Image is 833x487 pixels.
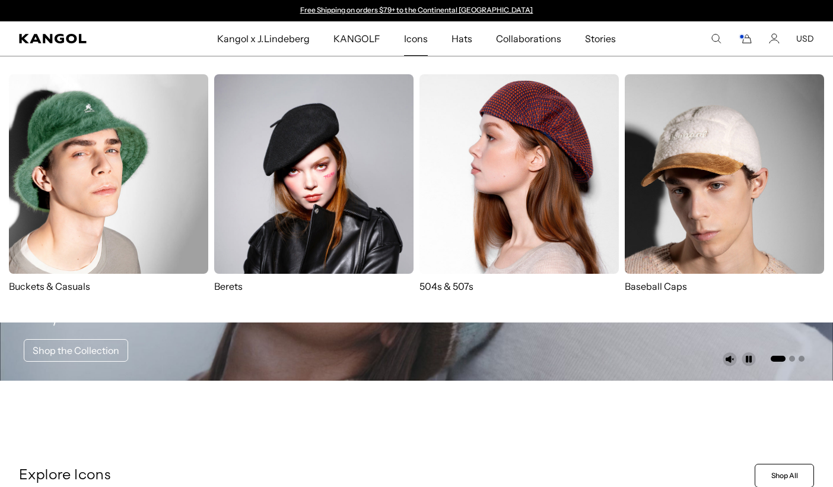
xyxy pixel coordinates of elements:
a: Baseball Caps [625,74,824,305]
p: Buckets & Casuals [9,280,208,293]
ul: Select a slide to show [770,353,805,363]
a: 504s & 507s [419,74,619,293]
span: Collaborations [496,21,561,56]
a: Free Shipping on orders $79+ to the Continental [GEOGRAPHIC_DATA] [300,5,533,14]
div: 1 of 2 [294,6,539,15]
span: Hats [452,21,472,56]
summary: Search here [711,33,721,44]
button: Cart [738,33,752,44]
p: Explore Icons [19,467,750,485]
span: KANGOLF [333,21,380,56]
button: Go to slide 1 [771,356,786,362]
p: Berets [214,280,414,293]
a: KANGOLF [322,21,392,56]
a: Stories [573,21,628,56]
span: Icons [404,21,428,56]
a: Berets [214,74,414,293]
a: Shop the Collection [24,339,128,362]
button: Unmute [723,352,737,366]
button: Go to slide 3 [799,356,805,362]
a: Buckets & Casuals [9,74,208,293]
a: Kangol x J.Lindeberg [205,21,322,56]
div: Announcement [294,6,539,15]
a: Hats [440,21,484,56]
slideshow-component: Announcement bar [294,6,539,15]
a: Account [769,33,780,44]
p: Baseball Caps [625,280,824,293]
span: Stories [585,21,616,56]
button: Go to slide 2 [789,356,795,362]
button: USD [796,33,814,44]
p: 504s & 507s [419,280,619,293]
a: Kangol [19,34,143,43]
button: Pause [742,352,756,366]
a: Icons [392,21,440,56]
span: Kangol x J.Lindeberg [217,21,310,56]
a: Collaborations [484,21,573,56]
